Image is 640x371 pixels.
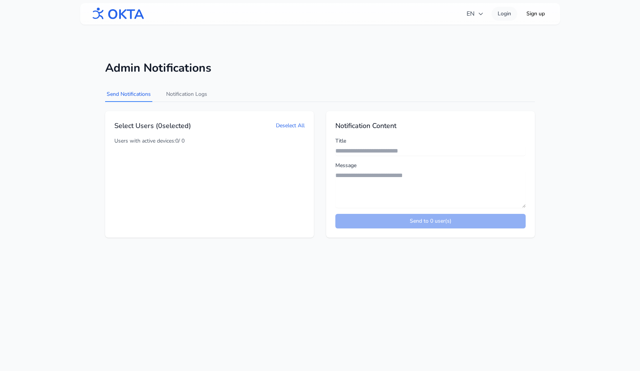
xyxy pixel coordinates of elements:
[492,7,517,21] a: Login
[114,120,191,131] h2: Select Users ( 0 selected)
[105,87,152,102] button: Send Notifications
[105,61,535,75] h1: Admin Notifications
[89,4,145,24] img: OKTA logo
[276,122,305,130] button: Deselect All
[467,9,484,18] span: EN
[335,214,526,228] button: Send to 0 user(s)
[114,137,305,145] div: Users with active devices: 0 / 0
[335,137,526,145] label: Title
[165,87,209,102] button: Notification Logs
[462,6,488,21] button: EN
[335,120,526,131] h2: Notification Content
[335,162,526,169] label: Message
[520,7,551,21] a: Sign up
